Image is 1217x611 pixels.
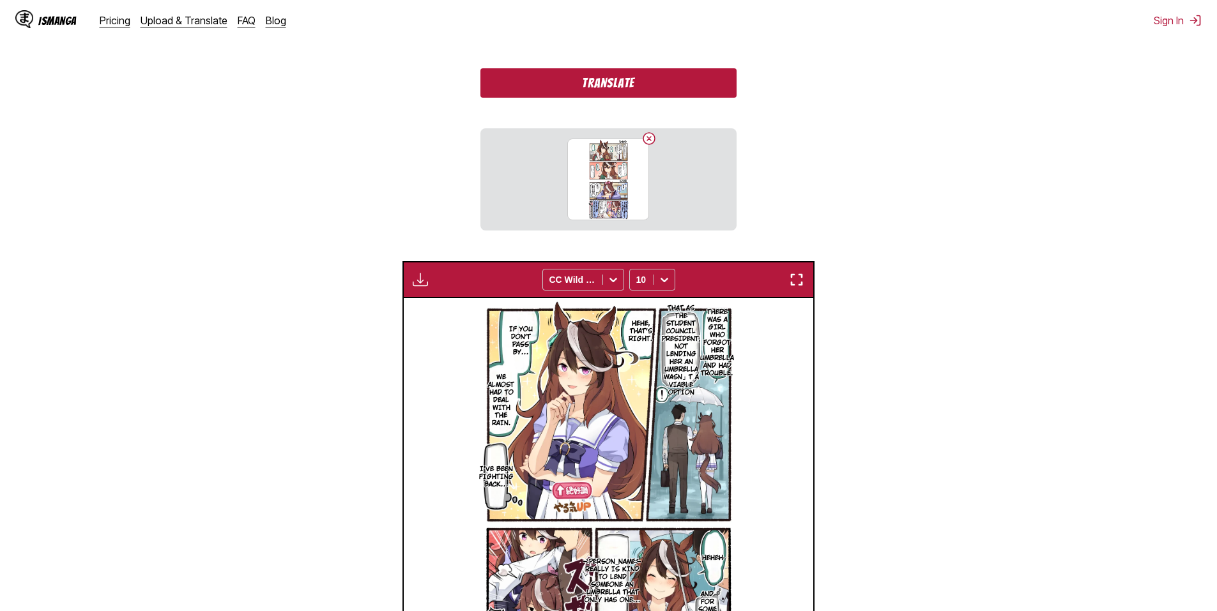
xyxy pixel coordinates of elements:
button: Delete image [641,131,657,146]
img: IsManga Logo [15,10,33,28]
a: Blog [266,14,286,27]
a: FAQ [238,14,256,27]
a: IsManga LogoIsManga [15,10,100,31]
p: There was a girl who forgot her umbrella and had trouble. [698,306,737,380]
div: IsManga [38,15,77,27]
a: Pricing [100,14,130,27]
p: Heheh~ [700,552,729,564]
a: Upload & Translate [141,14,227,27]
img: Enter fullscreen [789,272,804,287]
p: I've been fighting back... [477,463,516,491]
p: We almost had to deal with the rain. [486,371,517,430]
p: Hehe, that's right. [626,317,655,345]
button: Sign In [1154,14,1202,27]
button: Translate [480,68,736,98]
p: If you don't pass by... [502,323,539,359]
p: [PERSON_NAME] really is kind to lend someone an umbrella that only has one... [581,555,644,607]
p: That as the student council president, not lending her an umbrella wasn」t a viable option [659,302,703,399]
img: Download translated images [413,272,428,287]
img: Sign out [1189,14,1202,27]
